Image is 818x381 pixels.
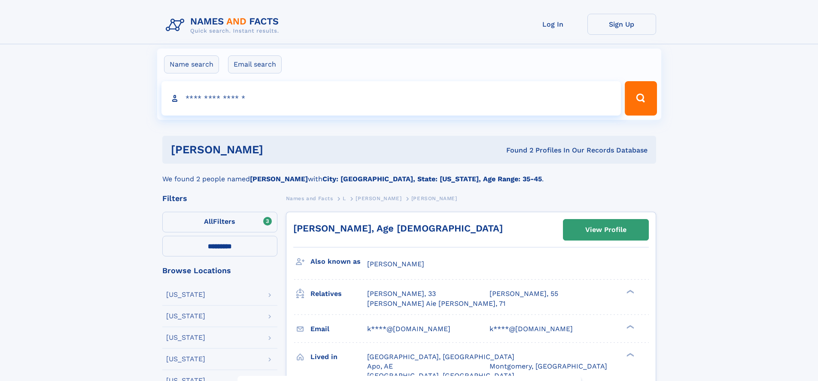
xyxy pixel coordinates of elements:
[624,324,635,329] div: ❯
[310,350,367,364] h3: Lived in
[490,362,607,370] span: Montgomery, [GEOGRAPHIC_DATA]
[204,217,213,226] span: All
[624,289,635,295] div: ❯
[343,193,346,204] a: L
[585,220,626,240] div: View Profile
[367,260,424,268] span: [PERSON_NAME]
[367,362,393,370] span: Apo, AE
[162,195,277,202] div: Filters
[310,287,367,301] h3: Relatives
[171,144,385,155] h1: [PERSON_NAME]
[162,267,277,274] div: Browse Locations
[563,219,648,240] a: View Profile
[587,14,656,35] a: Sign Up
[519,14,587,35] a: Log In
[166,313,205,320] div: [US_STATE]
[250,175,308,183] b: [PERSON_NAME]
[310,322,367,336] h3: Email
[490,289,558,299] a: [PERSON_NAME], 55
[162,212,277,232] label: Filters
[367,353,514,361] span: [GEOGRAPHIC_DATA], [GEOGRAPHIC_DATA]
[322,175,542,183] b: City: [GEOGRAPHIC_DATA], State: [US_STATE], Age Range: 35-45
[343,195,346,201] span: L
[624,352,635,357] div: ❯
[411,195,457,201] span: [PERSON_NAME]
[164,55,219,73] label: Name search
[286,193,333,204] a: Names and Facts
[166,291,205,298] div: [US_STATE]
[166,356,205,363] div: [US_STATE]
[162,164,656,184] div: We found 2 people named with .
[625,81,657,116] button: Search Button
[293,223,503,234] a: [PERSON_NAME], Age [DEMOGRAPHIC_DATA]
[385,146,648,155] div: Found 2 Profiles In Our Records Database
[367,289,436,299] a: [PERSON_NAME], 33
[367,372,514,380] span: [GEOGRAPHIC_DATA], [GEOGRAPHIC_DATA]
[161,81,621,116] input: search input
[162,14,286,37] img: Logo Names and Facts
[310,254,367,269] h3: Also known as
[367,299,505,308] a: [PERSON_NAME] Aie [PERSON_NAME], 71
[166,334,205,341] div: [US_STATE]
[356,195,401,201] span: [PERSON_NAME]
[228,55,282,73] label: Email search
[356,193,401,204] a: [PERSON_NAME]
